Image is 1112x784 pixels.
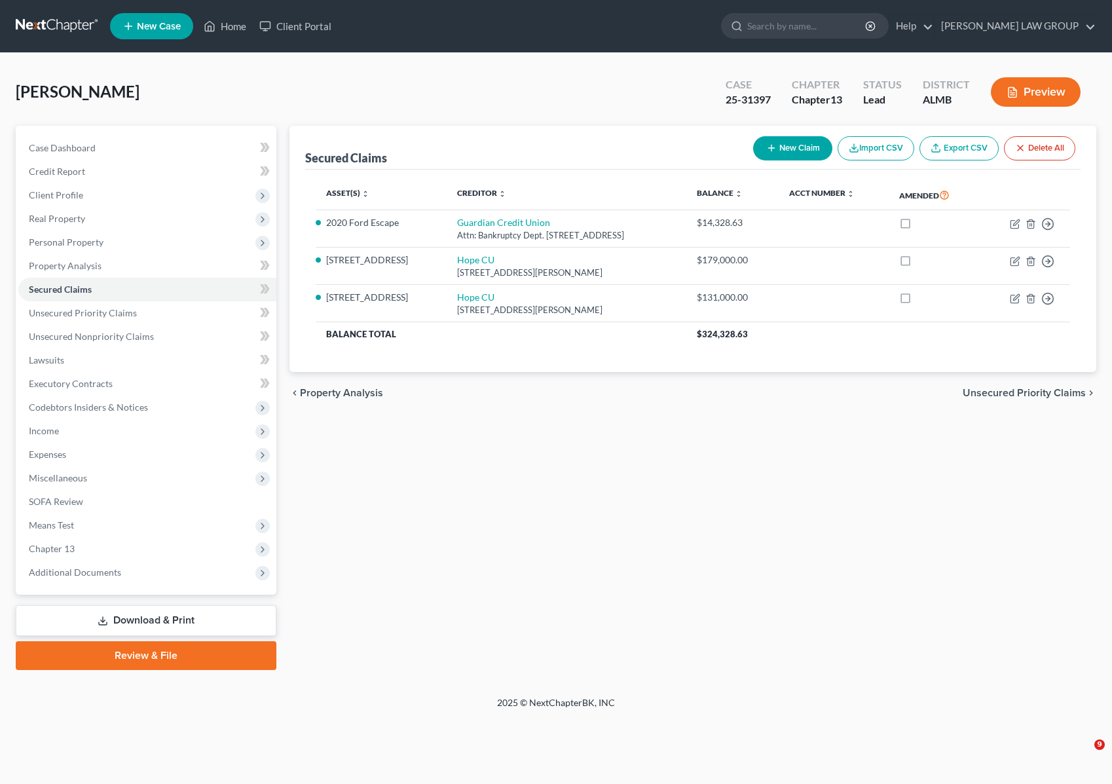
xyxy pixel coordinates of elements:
span: Credit Report [29,166,85,177]
a: Export CSV [919,136,999,160]
span: Client Profile [29,189,83,200]
i: unfold_more [847,190,855,198]
div: 25-31397 [726,92,771,107]
span: New Case [137,22,181,31]
a: Download & Print [16,605,276,636]
i: chevron_right [1086,388,1096,398]
div: District [923,77,970,92]
div: Chapter [792,77,842,92]
span: Lawsuits [29,354,64,365]
span: Expenses [29,449,66,460]
div: Case [726,77,771,92]
a: [PERSON_NAME] LAW GROUP [935,14,1096,38]
a: Lawsuits [18,348,276,372]
span: Means Test [29,519,74,531]
li: 2020 Ford Escape [326,216,436,229]
a: Creditor unfold_more [457,188,506,198]
a: Asset(s) unfold_more [326,188,369,198]
iframe: Intercom live chat [1067,739,1099,771]
span: Real Property [29,213,85,224]
th: Balance Total [316,322,687,346]
a: Home [197,14,253,38]
span: Secured Claims [29,284,92,295]
span: Income [29,425,59,436]
div: Secured Claims [305,150,387,166]
a: Acct Number unfold_more [789,188,855,198]
a: Guardian Credit Union [457,217,550,228]
div: ALMB [923,92,970,107]
li: [STREET_ADDRESS] [326,291,436,304]
i: unfold_more [735,190,743,198]
i: unfold_more [498,190,506,198]
th: Amended [889,180,980,210]
span: Unsecured Priority Claims [29,307,137,318]
div: $14,328.63 [697,216,768,229]
a: Client Portal [253,14,338,38]
button: chevron_left Property Analysis [289,388,383,398]
span: Additional Documents [29,567,121,578]
div: 2025 © NextChapterBK, INC [183,696,929,720]
button: Delete All [1004,136,1075,160]
span: Executory Contracts [29,378,113,389]
a: Executory Contracts [18,372,276,396]
button: New Claim [753,136,832,160]
button: Unsecured Priority Claims chevron_right [963,388,1096,398]
span: $324,328.63 [697,329,748,339]
span: Personal Property [29,236,103,248]
span: Unsecured Nonpriority Claims [29,331,154,342]
i: unfold_more [361,190,369,198]
span: Chapter 13 [29,543,75,554]
div: Attn: Bankruptcy Dept. [STREET_ADDRESS] [457,229,676,242]
span: 13 [830,93,842,105]
button: Import CSV [838,136,914,160]
i: chevron_left [289,388,300,398]
span: Property Analysis [29,260,102,271]
a: Secured Claims [18,278,276,301]
span: Unsecured Priority Claims [963,388,1086,398]
div: Chapter [792,92,842,107]
span: SOFA Review [29,496,83,507]
div: $179,000.00 [697,253,768,267]
div: [STREET_ADDRESS][PERSON_NAME] [457,267,676,279]
input: Search by name... [747,14,867,38]
a: Property Analysis [18,254,276,278]
span: Codebtors Insiders & Notices [29,401,148,413]
a: Balance unfold_more [697,188,743,198]
span: 9 [1094,739,1105,750]
a: Hope CU [457,291,494,303]
li: [STREET_ADDRESS] [326,253,436,267]
div: Status [863,77,902,92]
a: Unsecured Nonpriority Claims [18,325,276,348]
div: Lead [863,92,902,107]
span: Miscellaneous [29,472,87,483]
button: Preview [991,77,1081,107]
span: Property Analysis [300,388,383,398]
a: SOFA Review [18,490,276,513]
a: Credit Report [18,160,276,183]
span: Case Dashboard [29,142,96,153]
a: Help [889,14,933,38]
a: Review & File [16,641,276,670]
a: Hope CU [457,254,494,265]
div: [STREET_ADDRESS][PERSON_NAME] [457,304,676,316]
div: $131,000.00 [697,291,768,304]
a: Case Dashboard [18,136,276,160]
a: Unsecured Priority Claims [18,301,276,325]
span: [PERSON_NAME] [16,82,139,101]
